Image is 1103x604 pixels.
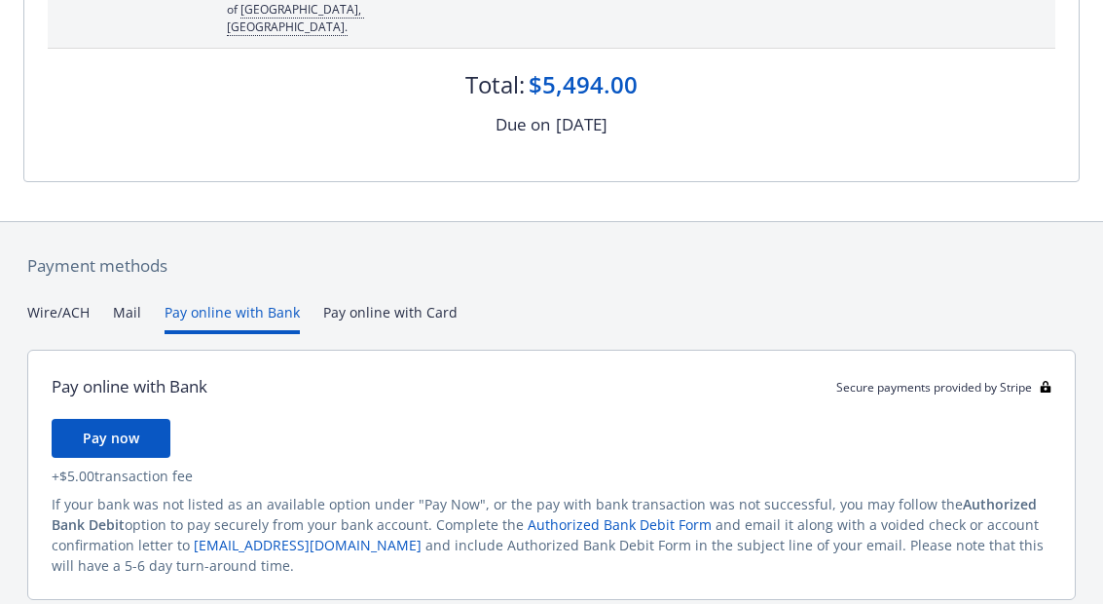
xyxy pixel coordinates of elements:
[27,302,90,334] button: Wire/ACH
[836,379,1051,396] div: Secure payments provided by Stripe
[496,112,550,137] div: Due on
[27,253,1076,279] div: Payment methods
[52,495,1037,534] span: Authorized Bank Debit
[529,68,638,101] div: $5,494.00
[194,536,422,554] a: [EMAIL_ADDRESS][DOMAIN_NAME]
[52,466,1051,486] div: + $5.00 transaction fee
[528,515,712,534] a: Authorized Bank Debit Form
[52,374,207,399] div: Pay online with Bank
[113,302,141,334] button: Mail
[52,494,1051,576] div: If your bank was not listed as an available option under "Pay Now", or the pay with bank transact...
[52,419,170,458] button: Pay now
[556,112,607,137] div: [DATE]
[465,68,525,101] div: Total:
[323,302,458,334] button: Pay online with Card
[83,429,139,447] span: Pay now
[165,302,300,334] button: Pay online with Bank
